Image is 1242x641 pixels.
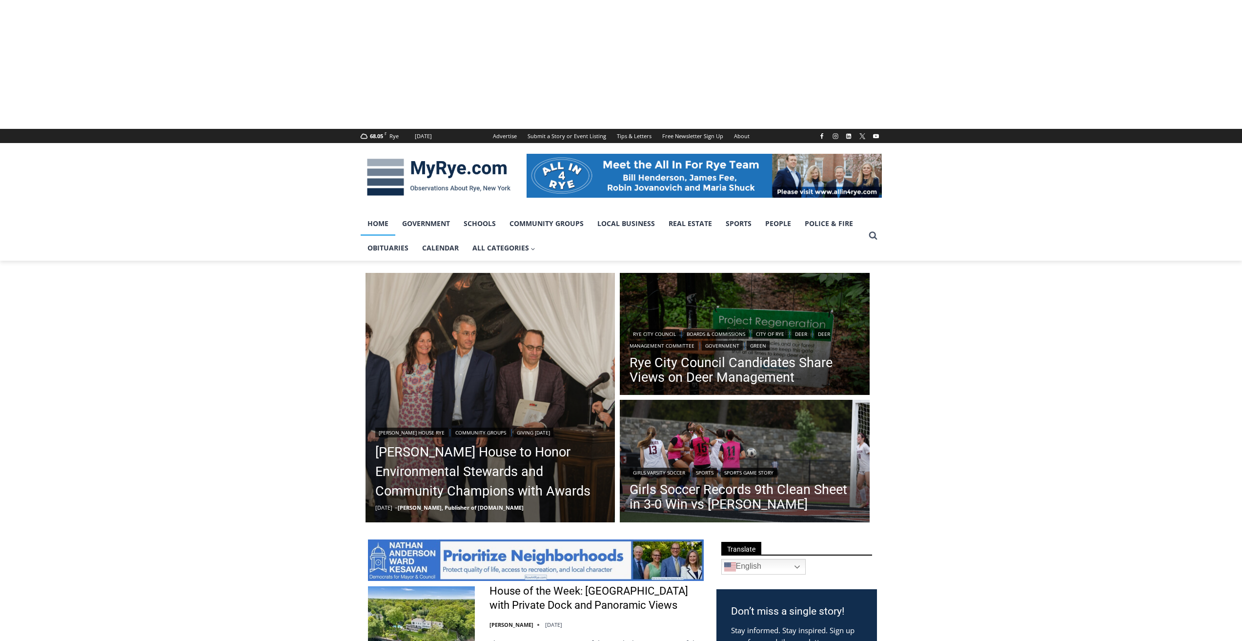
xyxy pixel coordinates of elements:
[630,355,860,385] a: Rye City Council Candidates Share Views on Deer Management
[395,504,398,511] span: –
[702,341,743,351] a: Government
[792,329,811,339] a: Deer
[611,129,657,143] a: Tips & Letters
[513,428,553,437] a: Giving [DATE]
[731,604,862,620] h3: Don’t miss a single story!
[630,329,679,339] a: Rye City Council
[385,131,387,136] span: F
[721,468,777,477] a: Sports Game Story
[366,273,615,523] img: (PHOTO: Ferdinand Coghlan (Rye High School Eagle Scout), Lisa Dominici (executive director, Rye Y...
[466,236,543,260] a: All Categories
[620,400,870,525] a: Read More Girls Soccer Records 9th Clean Sheet in 3-0 Win vs Harrison
[489,584,704,612] a: House of the Week: [GEOGRAPHIC_DATA] with Private Dock and Panoramic Views
[692,468,717,477] a: Sports
[816,130,828,142] a: Facebook
[721,542,761,555] span: Translate
[395,211,457,236] a: Government
[590,211,662,236] a: Local Business
[398,504,524,511] a: [PERSON_NAME], Publisher of [DOMAIN_NAME]
[662,211,719,236] a: Real Estate
[870,130,882,142] a: YouTube
[747,341,770,351] a: Green
[415,132,432,141] div: [DATE]
[361,211,864,261] nav: Primary Navigation
[457,211,503,236] a: Schools
[630,466,860,477] div: | |
[488,129,755,143] nav: Secondary Navigation
[375,442,606,501] a: [PERSON_NAME] House to Honor Environmental Stewards and Community Champions with Awards
[375,504,392,511] time: [DATE]
[657,129,729,143] a: Free Newsletter Sign Up
[361,236,415,260] a: Obituaries
[389,132,399,141] div: Rye
[721,559,806,575] a: English
[415,236,466,260] a: Calendar
[798,211,860,236] a: Police & Fire
[683,329,749,339] a: Boards & Commissions
[630,468,689,477] a: Girls Varsity Soccer
[843,130,855,142] a: Linkedin
[620,273,870,398] img: (PHOTO: The Rye Nature Center maintains two fenced deer exclosure areas to keep deer out and allo...
[361,211,395,236] a: Home
[375,426,606,437] div: | |
[724,561,736,573] img: en
[488,129,522,143] a: Advertise
[729,129,755,143] a: About
[527,154,882,198] img: All in for Rye
[758,211,798,236] a: People
[522,129,611,143] a: Submit a Story or Event Listing
[489,621,533,628] a: [PERSON_NAME]
[719,211,758,236] a: Sports
[545,621,562,628] time: [DATE]
[830,130,841,142] a: Instagram
[630,327,860,351] div: | | | | | |
[856,130,868,142] a: X
[864,227,882,245] button: View Search Form
[753,329,788,339] a: City of Rye
[366,273,615,523] a: Read More Wainwright House to Honor Environmental Stewards and Community Champions with Awards
[620,400,870,525] img: (PHOTO: Hannah Jachman scores a header goal on October 7, 2025, with teammates Parker Calhoun (#1...
[452,428,509,437] a: Community Groups
[375,428,448,437] a: [PERSON_NAME] House Rye
[361,152,517,203] img: MyRye.com
[472,243,536,253] span: All Categories
[370,132,383,140] span: 68.05
[620,273,870,398] a: Read More Rye City Council Candidates Share Views on Deer Management
[503,211,590,236] a: Community Groups
[630,482,860,512] a: Girls Soccer Records 9th Clean Sheet in 3-0 Win vs [PERSON_NAME]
